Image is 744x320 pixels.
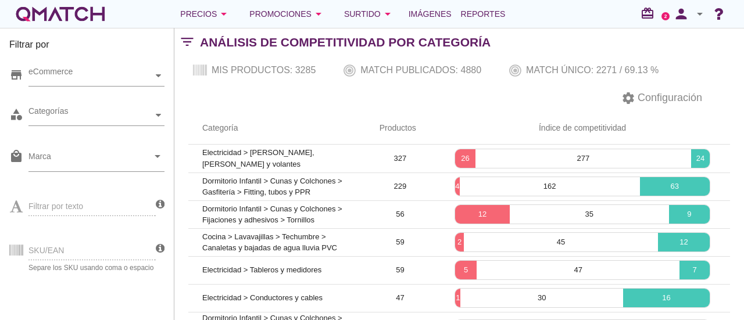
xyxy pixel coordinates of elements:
[202,148,314,168] span: Electricidad > [PERSON_NAME], [PERSON_NAME] y volantes
[461,7,506,21] span: Reportes
[669,208,710,220] p: 9
[240,2,335,26] button: Promociones
[475,153,691,164] p: 277
[9,107,23,121] i: category
[456,2,510,26] a: Reportes
[693,7,707,21] i: arrow_drop_down
[366,284,435,312] td: 47
[151,149,164,163] i: arrow_drop_down
[366,172,435,200] td: 229
[435,112,730,145] th: Índice de competitividad: Not sorted.
[202,177,342,197] span: Dormitorio Infantil > Cunas y Colchones > Gasfitería > Fitting, tubos y PPR
[404,2,456,26] a: Imágenes
[635,90,702,106] span: Configuración
[171,2,240,26] button: Precios
[460,292,623,304] p: 30
[455,208,510,220] p: 12
[455,264,477,276] p: 5
[202,204,342,225] span: Dormitorio Infantil > Cunas y Colchones > Fijaciones y adhesivos > Tornillos
[366,200,435,228] td: 56
[381,7,395,21] i: arrow_drop_down
[366,112,435,145] th: Productos: Not sorted.
[640,181,710,192] p: 63
[249,7,325,21] div: Promociones
[202,265,321,274] span: Electricidad > Tableros y medidores
[14,2,107,26] a: white-qmatch-logo
[188,112,366,145] th: Categoría: Not sorted.
[9,68,23,82] i: store
[510,208,669,220] p: 35
[366,256,435,284] td: 59
[180,7,231,21] div: Precios
[366,145,435,172] td: 327
[217,7,231,21] i: arrow_drop_down
[409,7,452,21] span: Imágenes
[455,181,460,192] p: 4
[623,292,710,304] p: 16
[621,91,635,105] i: settings
[679,264,710,276] p: 7
[455,292,460,304] p: 1
[344,7,395,21] div: Surtido
[200,33,491,52] h2: Análisis de competitividad por Categoría
[335,2,404,26] button: Surtido
[460,181,640,192] p: 162
[9,38,164,56] h3: Filtrar por
[661,12,670,20] a: 2
[366,228,435,256] td: 59
[691,153,710,164] p: 24
[202,232,337,253] span: Cocina > Lavavajillas > Techumbre > Canaletas y bajadas de agua lluvia PVC
[464,236,658,248] p: 45
[641,6,659,20] i: redeem
[455,153,475,164] p: 26
[658,236,710,248] p: 12
[312,7,325,21] i: arrow_drop_down
[477,264,679,276] p: 47
[9,149,23,163] i: local_mall
[670,6,693,22] i: person
[664,13,667,19] text: 2
[202,293,323,302] span: Electricidad > Conductores y cables
[455,236,464,248] p: 2
[612,88,711,109] button: Configuración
